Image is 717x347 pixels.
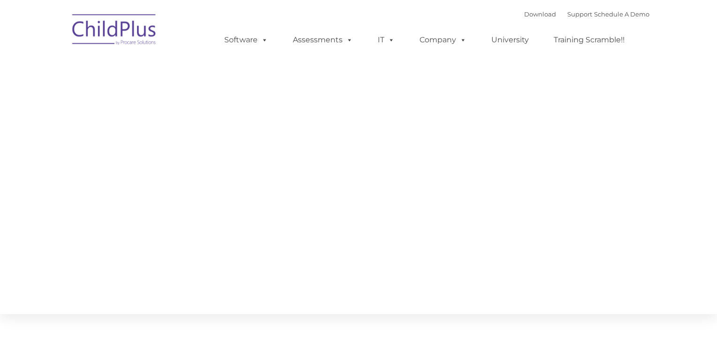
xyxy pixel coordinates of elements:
font: | [524,10,649,18]
a: University [482,31,538,49]
a: Training Scramble!! [544,31,634,49]
a: Software [215,31,277,49]
a: Company [410,31,476,49]
a: Assessments [283,31,362,49]
a: Download [524,10,556,18]
img: ChildPlus by Procare Solutions [68,8,161,55]
a: IT [368,31,404,49]
a: Support [567,10,592,18]
a: Schedule A Demo [594,10,649,18]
